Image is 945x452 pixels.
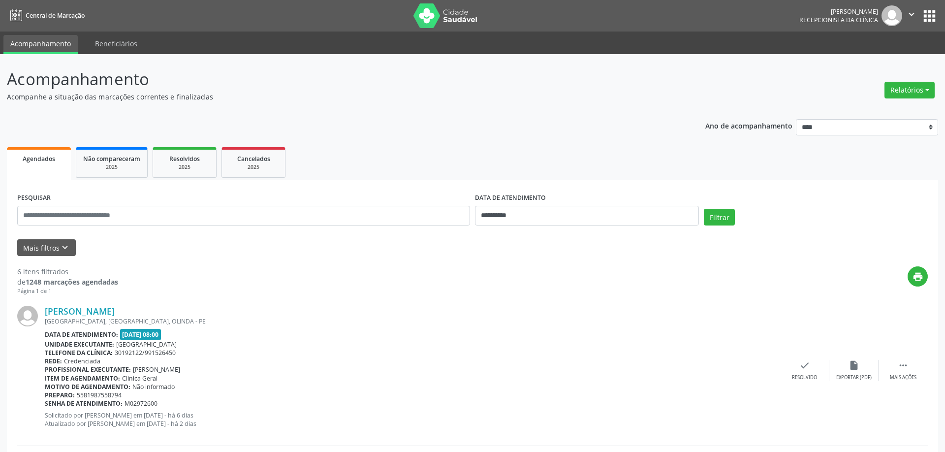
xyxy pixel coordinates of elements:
b: Preparo: [45,391,75,399]
span: Agendados [23,155,55,163]
div: Exportar (PDF) [836,374,872,381]
p: Solicitado por [PERSON_NAME] em [DATE] - há 6 dias Atualizado por [PERSON_NAME] em [DATE] - há 2 ... [45,411,780,428]
img: img [17,306,38,326]
div: 2025 [83,163,140,171]
b: Data de atendimento: [45,330,118,339]
span: Credenciada [64,357,100,365]
div: [PERSON_NAME] [799,7,878,16]
span: Central de Marcação [26,11,85,20]
img: img [882,5,902,26]
span: Cancelados [237,155,270,163]
span: Não compareceram [83,155,140,163]
span: [GEOGRAPHIC_DATA] [116,340,177,349]
i: print [913,271,923,282]
button: Relatórios [884,82,935,98]
b: Profissional executante: [45,365,131,374]
span: Não informado [132,383,175,391]
i:  [906,9,917,20]
button: Mais filtroskeyboard_arrow_down [17,239,76,257]
p: Acompanhamento [7,67,659,92]
button: apps [921,7,938,25]
div: de [17,277,118,287]
label: DATA DE ATENDIMENTO [475,191,546,206]
strong: 1248 marcações agendadas [26,277,118,287]
span: Resolvidos [169,155,200,163]
b: Motivo de agendamento: [45,383,130,391]
div: Resolvido [792,374,817,381]
a: Central de Marcação [7,7,85,24]
span: Recepcionista da clínica [799,16,878,24]
div: 2025 [229,163,278,171]
b: Telefone da clínica: [45,349,113,357]
div: 6 itens filtrados [17,266,118,277]
a: [PERSON_NAME] [45,306,115,317]
i: insert_drive_file [849,360,859,371]
button:  [902,5,921,26]
span: M02972600 [125,399,157,408]
i:  [898,360,909,371]
button: print [908,266,928,287]
a: Beneficiários [88,35,144,52]
p: Ano de acompanhamento [705,119,792,131]
b: Senha de atendimento: [45,399,123,408]
span: 30192122/991526450 [115,349,176,357]
div: Página 1 de 1 [17,287,118,295]
p: Acompanhe a situação das marcações correntes e finalizadas [7,92,659,102]
label: PESQUISAR [17,191,51,206]
b: Unidade executante: [45,340,114,349]
i: check [799,360,810,371]
button: Filtrar [704,209,735,226]
b: Rede: [45,357,62,365]
span: [PERSON_NAME] [133,365,180,374]
div: Mais ações [890,374,916,381]
span: [DATE] 08:00 [120,329,161,340]
div: 2025 [160,163,209,171]
span: 5581987558794 [77,391,122,399]
div: [GEOGRAPHIC_DATA], [GEOGRAPHIC_DATA], OLINDA - PE [45,317,780,325]
b: Item de agendamento: [45,374,120,383]
span: Clinica Geral [122,374,157,383]
a: Acompanhamento [3,35,78,54]
i: keyboard_arrow_down [60,242,70,253]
